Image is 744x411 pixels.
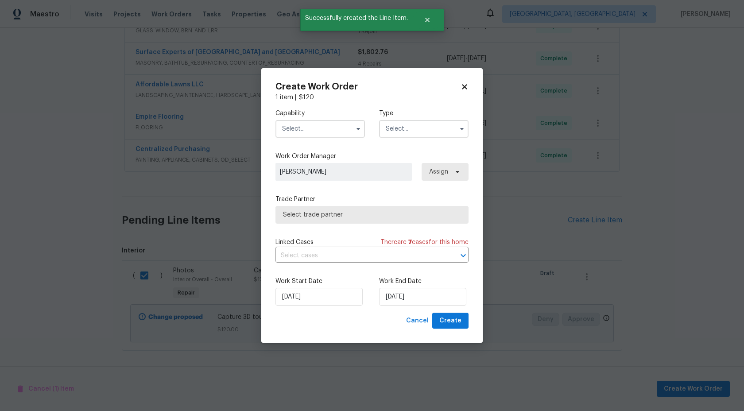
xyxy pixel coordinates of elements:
span: Cancel [406,315,429,326]
input: Select cases [275,249,444,263]
h2: Create Work Order [275,82,461,91]
button: Show options [353,124,364,134]
input: Select... [275,120,365,138]
button: Show options [457,124,467,134]
span: Successfully created the Line Item. [300,9,413,27]
button: Close [413,11,442,29]
span: Create [439,315,461,326]
span: Assign [429,167,448,176]
span: [PERSON_NAME] [280,167,407,176]
span: $ 120 [299,94,314,101]
span: Linked Cases [275,238,314,247]
input: Select... [379,120,469,138]
label: Trade Partner [275,195,469,204]
div: 1 item | [275,93,469,102]
label: Work End Date [379,277,469,286]
label: Work Start Date [275,277,365,286]
label: Work Order Manager [275,152,469,161]
button: Create [432,313,469,329]
label: Capability [275,109,365,118]
button: Cancel [403,313,432,329]
span: 7 [408,239,412,245]
span: Select trade partner [283,210,461,219]
span: There are case s for this home [380,238,469,247]
input: M/D/YYYY [275,288,363,306]
label: Type [379,109,469,118]
button: Open [457,249,469,262]
input: M/D/YYYY [379,288,466,306]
